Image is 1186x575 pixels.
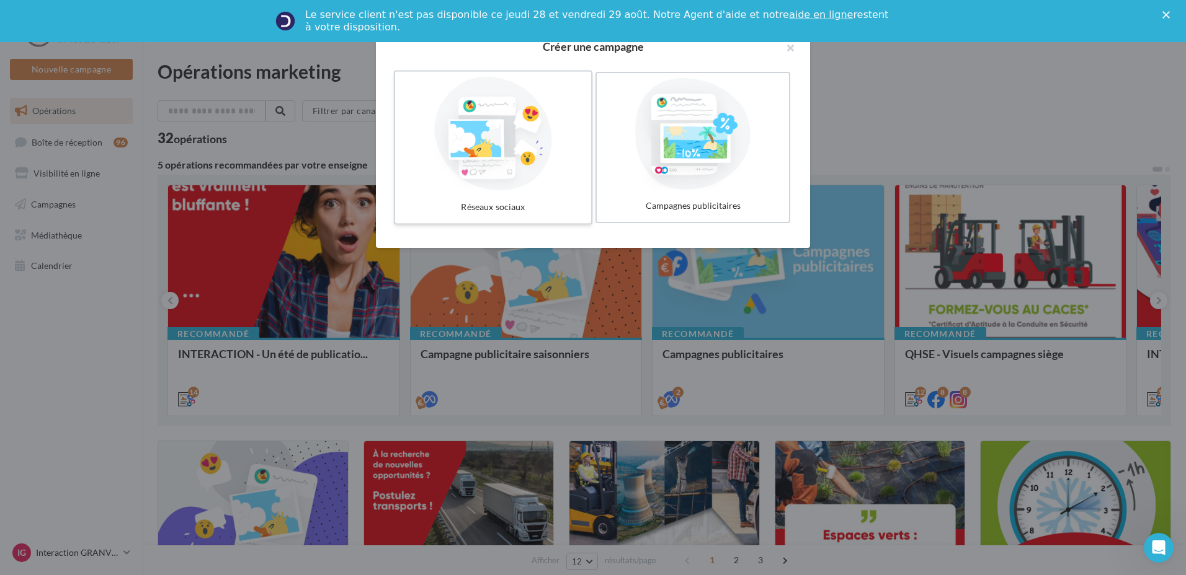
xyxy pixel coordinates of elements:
div: Réseaux sociaux [400,196,586,219]
div: Campagnes publicitaires [602,195,784,217]
img: Profile image for Service-Client [275,11,295,31]
iframe: Intercom live chat [1144,533,1174,563]
div: Fermer [1162,11,1175,19]
a: aide en ligne [789,9,853,20]
div: Le service client n'est pas disponible ce jeudi 28 et vendredi 29 août. Notre Agent d'aide et not... [305,9,891,33]
h2: Créer une campagne [396,41,790,52]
